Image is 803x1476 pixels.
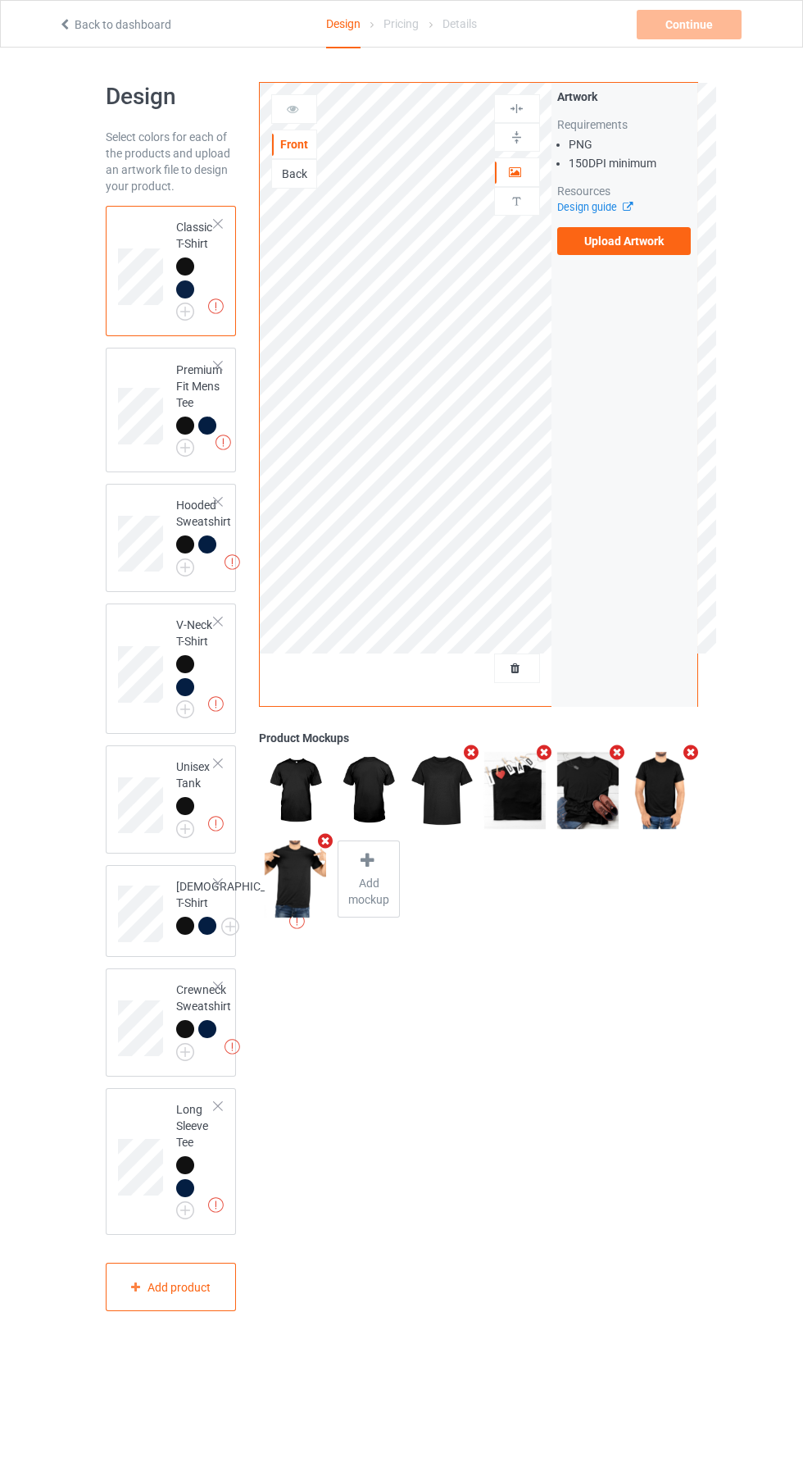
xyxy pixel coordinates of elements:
img: exclamation icon [208,696,224,712]
div: Select colors for each of the products and upload an artwork file to design your product. [106,129,237,194]
img: svg%3E%0A [509,101,524,116]
div: Hooded Sweatshirt [106,484,237,592]
div: Crewneck Sweatshirt [106,968,237,1077]
img: regular.jpg [557,752,619,829]
img: svg+xml;base64,PD94bWwgdmVyc2lvbj0iMS4wIiBlbmNvZGluZz0iVVRGLTgiPz4KPHN2ZyB3aWR0aD0iMjJweCIgaGVpZ2... [176,1043,194,1061]
h1: Design [106,82,237,112]
div: [DEMOGRAPHIC_DATA] T-Shirt [176,878,296,934]
a: Design guide [557,201,632,213]
img: exclamation icon [208,1197,224,1213]
img: svg%3E%0A [509,194,524,209]
i: Remove mockup [680,744,701,761]
img: exclamation icon [208,298,224,314]
div: Add product [106,1263,237,1311]
img: regular.jpg [265,752,326,829]
img: exclamation icon [208,816,224,831]
li: 150 DPI minimum [569,155,692,171]
div: Hooded Sweatshirt [176,497,231,571]
span: Add mockup [338,875,398,908]
div: Product Mockups [259,730,697,746]
div: Crewneck Sweatshirt [176,982,231,1055]
i: Remove mockup [315,832,335,850]
div: Classic T-Shirt [106,206,237,336]
div: Artwork [557,89,692,105]
img: svg+xml;base64,PD94bWwgdmVyc2lvbj0iMS4wIiBlbmNvZGluZz0iVVRGLTgiPz4KPHN2ZyB3aWR0aD0iMjJweCIgaGVpZ2... [176,558,194,576]
img: regular.jpg [338,752,399,829]
img: svg+xml;base64,PD94bWwgdmVyc2lvbj0iMS4wIiBlbmNvZGluZz0iVVRGLTgiPz4KPHN2ZyB3aWR0aD0iMjJweCIgaGVpZ2... [176,700,194,718]
i: Remove mockup [461,744,482,761]
img: regular.jpg [484,752,546,829]
div: [DEMOGRAPHIC_DATA] T-Shirt [106,865,237,957]
div: Premium Fit Mens Tee [176,362,222,452]
div: Long Sleeve Tee [176,1101,215,1214]
div: Resources [557,183,692,199]
img: regular.jpg [630,752,692,829]
img: svg+xml;base64,PD94bWwgdmVyc2lvbj0iMS4wIiBlbmNvZGluZz0iVVRGLTgiPz4KPHN2ZyB3aWR0aD0iMjJweCIgaGVpZ2... [176,303,194,321]
div: Classic T-Shirt [176,219,215,315]
img: svg+xml;base64,PD94bWwgdmVyc2lvbj0iMS4wIiBlbmNvZGluZz0iVVRGLTgiPz4KPHN2ZyB3aWR0aD0iMjJweCIgaGVpZ2... [221,918,239,936]
div: Add mockup [338,840,399,918]
img: svg%3E%0A [509,130,524,145]
div: Details [442,1,477,47]
div: Premium Fit Mens Tee [106,348,237,472]
div: V-Neck T-Shirt [106,604,237,734]
div: Design [326,1,361,48]
div: Unisex Tank [106,745,237,854]
div: Front [272,136,316,153]
img: regular.jpg [411,752,473,829]
i: Remove mockup [534,744,555,761]
div: Requirements [557,116,692,133]
img: regular.jpg [265,840,326,918]
div: V-Neck T-Shirt [176,617,215,713]
a: Back to dashboard [58,18,171,31]
img: exclamation icon [215,435,231,450]
label: Upload Artwork [557,227,692,255]
div: Pricing [383,1,419,47]
img: svg+xml;base64,PD94bWwgdmVyc2lvbj0iMS4wIiBlbmNvZGluZz0iVVRGLTgiPz4KPHN2ZyB3aWR0aD0iMjJweCIgaGVpZ2... [176,439,194,457]
div: Unisex Tank [176,758,215,832]
img: exclamation icon [225,554,240,570]
img: exclamation icon [225,1039,240,1055]
img: svg+xml;base64,PD94bWwgdmVyc2lvbj0iMS4wIiBlbmNvZGluZz0iVVRGLTgiPz4KPHN2ZyB3aWR0aD0iMjJweCIgaGVpZ2... [176,1201,194,1219]
div: Long Sleeve Tee [106,1088,237,1235]
img: svg+xml;base64,PD94bWwgdmVyc2lvbj0iMS4wIiBlbmNvZGluZz0iVVRGLTgiPz4KPHN2ZyB3aWR0aD0iMjJweCIgaGVpZ2... [176,820,194,838]
li: PNG [569,136,692,153]
i: Remove mockup [607,744,628,761]
div: Back [272,166,316,182]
